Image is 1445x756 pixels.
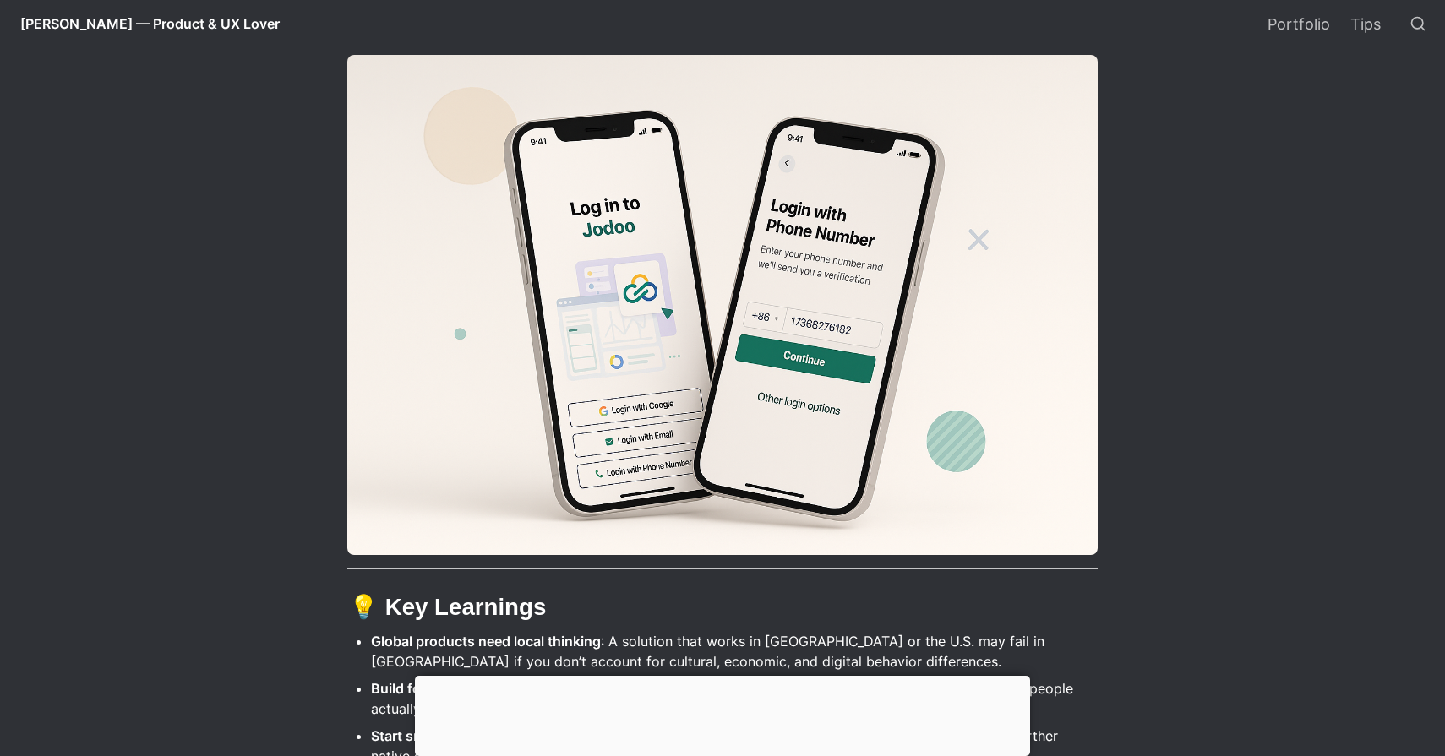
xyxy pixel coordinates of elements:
[371,680,600,697] strong: Build for behavior, not just features
[371,727,525,744] strong: Start small, scale wisely
[20,15,280,32] span: [PERSON_NAME] — Product & UX Lover
[415,676,1030,752] iframe: Advertisement
[347,55,1098,555] img: image
[371,628,1098,674] li: : A solution that works in [GEOGRAPHIC_DATA] or the U.S. may fail in [GEOGRAPHIC_DATA] if you don...
[347,590,1098,625] h2: 💡 Key Learnings
[371,633,601,650] strong: Global products need local thinking
[371,676,1098,721] li: : Technically viable features mean nothing if they don’t match how people actually work.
